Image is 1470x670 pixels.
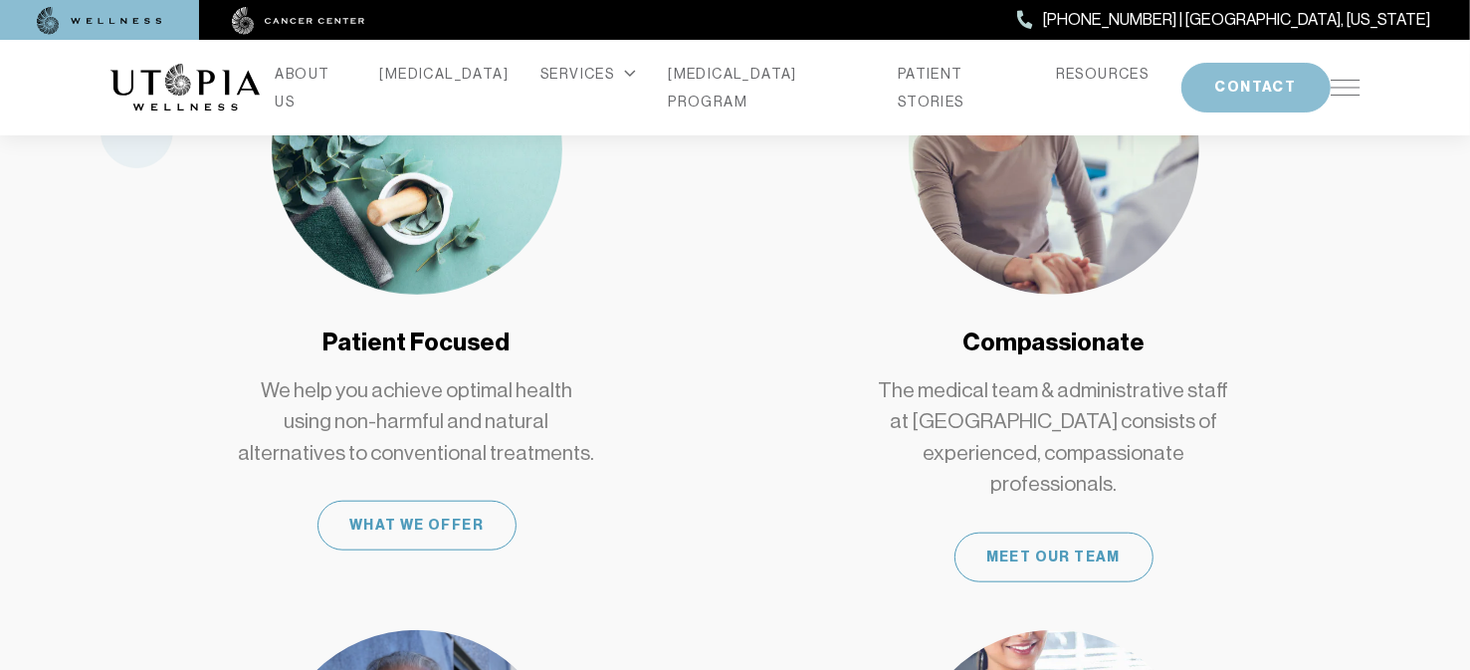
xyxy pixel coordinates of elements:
div: SERVICES [540,60,636,88]
div: What We Offer [317,501,517,551]
a: [MEDICAL_DATA] PROGRAM [668,60,866,115]
h4: Patient Focused [323,327,511,359]
img: Compassionate [909,4,1199,295]
p: The medical team & administrative staff at [GEOGRAPHIC_DATA] consists of experienced, compassiona... [875,375,1233,501]
img: logo [110,64,260,112]
img: cancer center [232,7,365,35]
h4: Compassionate [962,327,1145,359]
img: Patient Focused [272,4,562,295]
a: PATIENT STORIES [898,60,1024,115]
a: CompassionateThe medical team & administrative staff at [GEOGRAPHIC_DATA] consists of experienced... [747,4,1361,582]
a: Patient FocusedWe help you achieve optimal health using non-harmful and natural alternatives to c... [110,4,724,551]
a: RESOURCES [1056,60,1150,88]
a: [PHONE_NUMBER] | [GEOGRAPHIC_DATA], [US_STATE] [1017,7,1430,33]
div: Meet Our Team [954,533,1154,582]
p: We help you achieve optimal health using non-harmful and natural alternatives to conventional tre... [238,375,596,470]
button: CONTACT [1181,63,1331,112]
a: ABOUT US [276,60,348,115]
span: [PHONE_NUMBER] | [GEOGRAPHIC_DATA], [US_STATE] [1043,7,1430,33]
img: wellness [37,7,162,35]
a: [MEDICAL_DATA] [380,60,510,88]
img: icon-hamburger [1331,80,1361,96]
